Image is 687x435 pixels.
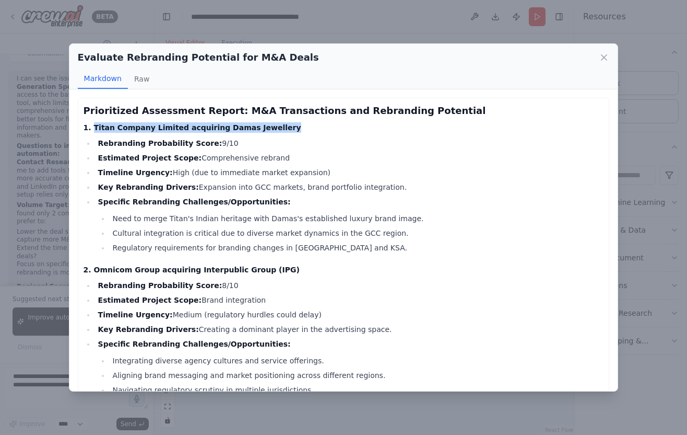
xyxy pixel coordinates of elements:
li: Brand integration [95,294,604,306]
strong: Specific Rebranding Challenges/Opportunities: [98,198,291,206]
strong: Estimated Project Scope: [98,154,202,162]
strong: Estimated Project Scope: [98,296,202,304]
strong: Key Rebranding Drivers: [98,325,199,334]
li: Comprehensive rebrand [95,152,604,164]
strong: Timeline Urgency: [98,311,173,319]
strong: Specific Rebranding Challenges/Opportunities: [98,340,291,348]
strong: Rebranding Probability Score: [98,139,222,147]
li: Expansion into GCC markets, brand portfolio integration. [95,181,604,193]
h3: Prioritized Assessment Report: M&A Transactions and Rebranding Potential [84,104,604,118]
h4: 1. Titan Company Limited acquiring Damas Jewellery [84,122,604,133]
h4: 2. Omnicom Group acquiring Interpublic Group (IPG) [84,265,604,275]
li: Aligning brand messaging and market positioning across different regions. [110,369,604,382]
strong: Key Rebranding Drivers: [98,183,199,191]
li: High (due to immediate market expansion) [95,166,604,179]
li: Cultural integration is critical due to diverse market dynamics in the GCC region. [110,227,604,239]
li: Creating a dominant player in the advertising space. [95,323,604,336]
h2: Evaluate Rebranding Potential for M&A Deals [78,50,319,65]
li: Integrating diverse agency cultures and service offerings. [110,354,604,367]
strong: Rebranding Probability Score: [98,281,222,290]
li: Regulatory requirements for branding changes in [GEOGRAPHIC_DATA] and KSA. [110,242,604,254]
li: Navigating regulatory scrutiny in multiple jurisdictions. [110,384,604,396]
li: 9/10 [95,137,604,150]
button: Markdown [78,69,128,89]
li: Medium (regulatory hurdles could delay) [95,308,604,321]
li: Need to merge Titan's Indian heritage with Damas's established luxury brand image. [110,212,604,225]
button: Raw [128,69,156,89]
strong: Timeline Urgency: [98,168,173,177]
li: 8/10 [95,279,604,292]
